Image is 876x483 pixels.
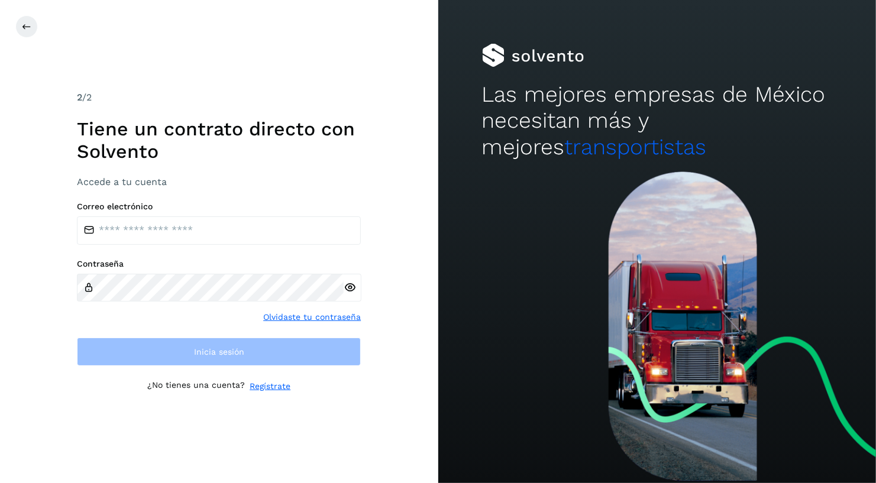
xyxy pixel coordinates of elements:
[77,118,361,163] h1: Tiene un contrato directo con Solvento
[194,348,244,356] span: Inicia sesión
[77,90,361,105] div: /2
[77,176,361,187] h3: Accede a tu cuenta
[77,92,82,103] span: 2
[77,202,361,212] label: Correo electrónico
[250,380,290,393] a: Regístrate
[147,380,245,393] p: ¿No tienes una cuenta?
[77,259,361,269] label: Contraseña
[482,82,832,160] h2: Las mejores empresas de México necesitan más y mejores
[77,338,361,366] button: Inicia sesión
[565,134,707,160] span: transportistas
[263,311,361,323] a: Olvidaste tu contraseña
